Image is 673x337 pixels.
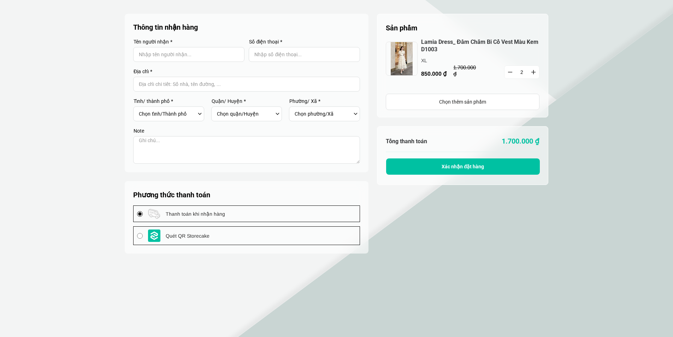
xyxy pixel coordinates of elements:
a: Chọn thêm sản phẩm [386,94,539,110]
label: Địa chỉ * [133,69,360,74]
select: Select province [139,108,196,120]
label: Tên người nhận * [133,39,244,44]
input: payment logo Thanh toán khi nhận hàng [137,211,143,217]
img: payment logo [148,209,160,219]
span: Quét QR Storecake [166,232,209,240]
label: Số điện thoại * [249,39,360,44]
input: payment logo Quét QR Storecake [137,233,143,239]
div: Chọn thêm sản phẩm [386,98,539,106]
h5: Sản phẩm [386,23,539,33]
img: payment logo [148,229,160,242]
p: 1.700.000 ₫ [453,64,479,77]
label: Quận/ Huyện * [211,99,282,104]
a: Lamia Dress_ Đầm Chấm Bi Cổ Vest Màu Kem D1003 [421,39,539,53]
label: Note [133,128,360,133]
span: Thanh toán khi nhận hàng [166,210,225,218]
span: Xác nhận đặt hàng [442,164,484,169]
label: Phường/ Xã * [289,99,360,104]
h6: Tổng thanh toán [386,138,463,145]
select: Select commune [295,108,352,120]
input: Input Nhập số điện thoại... [249,47,360,62]
input: Quantity input [504,66,539,79]
input: Input address with auto completion [133,77,360,92]
select: Select district [217,108,274,120]
img: jpeg.jpeg [386,42,418,76]
p: 850.000 ₫ [421,69,492,78]
button: Xác nhận đặt hàng [386,158,540,175]
h5: Phương thức thanh toán [133,190,360,200]
p: XL [421,57,491,64]
label: Tỉnh/ thành phố * [133,99,204,104]
p: Thông tin nhận hàng [133,22,360,32]
p: 1.700.000 ₫ [463,136,540,147]
input: Input Nhập tên người nhận... [133,47,244,62]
